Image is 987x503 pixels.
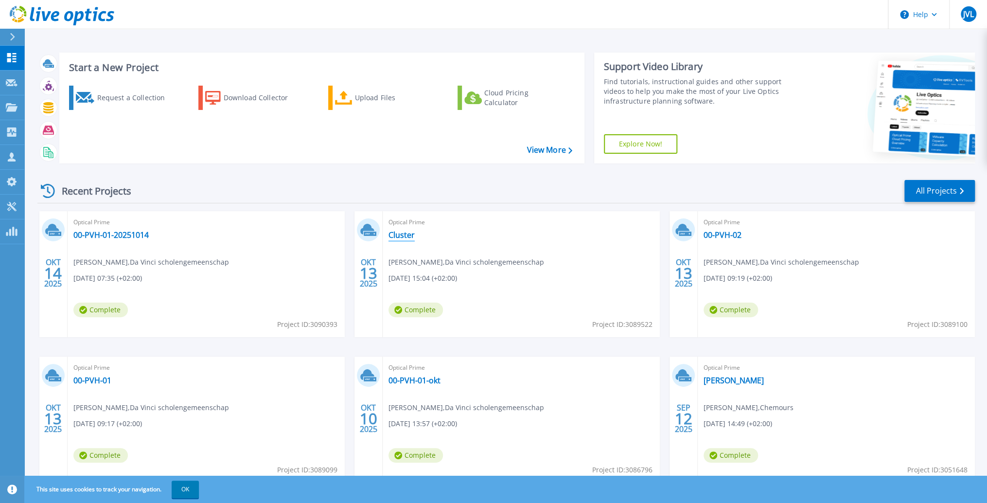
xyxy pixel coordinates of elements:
[674,255,692,291] div: OKT 2025
[388,362,654,373] span: Optical Prime
[388,273,457,284] span: [DATE] 15:04 (+02:00)
[704,418,772,429] span: [DATE] 14:49 (+02:00)
[44,401,62,436] div: OKT 2025
[73,402,229,413] span: [PERSON_NAME] , Da Vinci scholengemeenschap
[73,273,142,284] span: [DATE] 07:35 (+02:00)
[592,319,652,330] span: Project ID: 3089522
[907,319,968,330] span: Project ID: 3089100
[704,217,969,228] span: Optical Prime
[44,414,62,423] span: 13
[73,418,142,429] span: [DATE] 09:17 (+02:00)
[73,303,128,317] span: Complete
[592,465,652,475] span: Project ID: 3086796
[69,62,572,73] h3: Start a New Project
[277,465,337,475] span: Project ID: 3089099
[458,86,566,110] a: Cloud Pricing Calculator
[388,376,441,385] a: 00-PVH-01-okt
[907,465,968,475] span: Project ID: 3051648
[704,402,793,413] span: [PERSON_NAME] , Chemours
[388,402,544,413] span: [PERSON_NAME] , Da Vinci scholengemeenschap
[359,401,377,436] div: OKT 2025
[44,255,62,291] div: OKT 2025
[73,448,128,463] span: Complete
[704,273,772,284] span: [DATE] 09:19 (+02:00)
[73,230,149,240] a: 00-PVH-01-20251014
[328,86,437,110] a: Upload Files
[27,481,199,498] span: This site uses cookies to track your navigation.
[704,376,764,385] a: [PERSON_NAME]
[674,414,692,423] span: 12
[704,303,758,317] span: Complete
[604,134,678,154] a: Explore Now!
[359,269,377,277] span: 13
[674,269,692,277] span: 13
[388,303,443,317] span: Complete
[198,86,307,110] a: Download Collector
[73,217,339,228] span: Optical Prime
[388,230,415,240] a: Cluster
[224,88,301,108] div: Download Collector
[704,230,741,240] a: 00-PVH-02
[604,60,799,73] div: Support Video Library
[484,88,562,108] div: Cloud Pricing Calculator
[73,257,229,268] span: [PERSON_NAME] , Da Vinci scholengemeenschap
[604,77,799,106] div: Find tutorials, instructional guides and other support videos to help you make the most of your L...
[904,180,975,202] a: All Projects
[388,418,457,429] span: [DATE] 13:57 (+02:00)
[704,257,859,268] span: [PERSON_NAME] , Da Vinci scholengemeenschap
[277,319,337,330] span: Project ID: 3090393
[704,448,758,463] span: Complete
[704,362,969,373] span: Optical Prime
[355,88,433,108] div: Upload Files
[359,414,377,423] span: 10
[674,401,692,436] div: SEP 2025
[388,217,654,228] span: Optical Prime
[527,145,572,155] a: View More
[73,362,339,373] span: Optical Prime
[359,255,377,291] div: OKT 2025
[73,376,111,385] a: 00-PVH-01
[69,86,177,110] a: Request a Collection
[388,257,544,268] span: [PERSON_NAME] , Da Vinci scholengemeenschap
[963,10,973,18] span: JVL
[97,88,175,108] div: Request a Collection
[37,179,144,203] div: Recent Projects
[172,481,199,498] button: OK
[44,269,62,277] span: 14
[388,448,443,463] span: Complete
